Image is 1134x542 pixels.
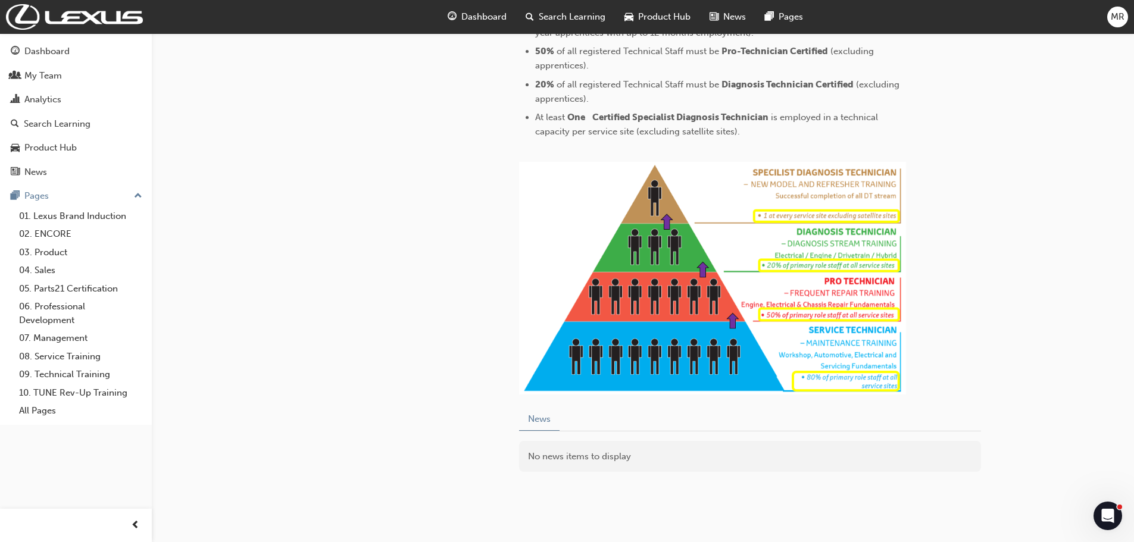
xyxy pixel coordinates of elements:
[516,5,615,29] a: search-iconSearch Learning
[5,89,147,111] a: Analytics
[24,45,70,58] div: Dashboard
[461,10,507,24] span: Dashboard
[5,40,147,62] a: Dashboard
[14,384,147,402] a: 10. TUNE Rev-Up Training
[557,46,719,57] span: of all registered Technical Staff must be
[11,167,20,178] span: news-icon
[526,10,534,24] span: search-icon
[539,10,605,24] span: Search Learning
[24,165,47,179] div: News
[5,185,147,207] button: Pages
[624,10,633,24] span: car-icon
[24,189,49,203] div: Pages
[24,93,61,106] div: Analytics
[11,46,20,57] span: guage-icon
[24,69,62,83] div: My Team
[535,112,565,123] span: At least
[5,137,147,159] a: Product Hub
[567,112,585,123] span: One
[721,46,828,57] span: Pro-Technician Certified
[5,113,147,135] a: Search Learning
[700,5,755,29] a: news-iconNews
[765,10,774,24] span: pages-icon
[134,189,142,204] span: up-icon
[638,10,691,24] span: Product Hub
[535,79,554,90] span: 20%
[24,117,90,131] div: Search Learning
[615,5,700,29] a: car-iconProduct Hub
[14,297,147,329] a: 06. Professional Development
[11,119,19,130] span: search-icon
[448,10,457,24] span: guage-icon
[723,10,746,24] span: News
[24,141,77,155] div: Product Hub
[11,71,20,82] span: people-icon
[11,191,20,202] span: pages-icon
[6,4,143,30] img: Trak
[131,518,140,533] span: prev-icon
[11,95,20,105] span: chart-icon
[14,329,147,347] a: 07. Management
[1107,7,1128,27] button: MR
[710,10,718,24] span: news-icon
[721,79,854,90] span: Diagnosis Technician Certified
[535,79,902,104] span: (excluding apprentices).
[14,261,147,280] a: 04. Sales
[519,408,560,431] button: News
[5,38,147,185] button: DashboardMy TeamAnalyticsSearch LearningProduct HubNews
[14,365,147,384] a: 09. Technical Training
[519,441,981,472] div: No news items to display
[14,243,147,262] a: 03. Product
[535,13,908,38] span: (excluding first year apprentices with up to 12 months employment).
[592,112,769,123] span: Certified Specialist Diagnosis Technician
[1111,10,1124,24] span: MR
[755,5,813,29] a: pages-iconPages
[557,79,719,90] span: of all registered Technical Staff must be
[438,5,516,29] a: guage-iconDashboard
[535,46,554,57] span: 50%
[779,10,803,24] span: Pages
[14,280,147,298] a: 05. Parts21 Certification
[14,207,147,225] a: 01. Lexus Brand Induction
[14,225,147,243] a: 02. ENCORE
[1094,502,1122,530] iframe: Intercom live chat
[14,402,147,420] a: All Pages
[14,347,147,366] a: 08. Service Training
[5,161,147,183] a: News
[5,65,147,87] a: My Team
[11,143,20,153] span: car-icon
